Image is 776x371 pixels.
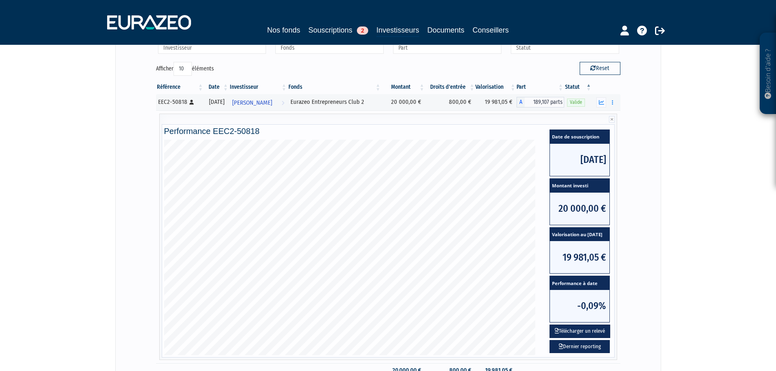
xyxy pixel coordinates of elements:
span: -0,09% [550,290,609,322]
p: Besoin d'aide ? [763,37,773,110]
button: Télécharger un relevé [550,325,610,338]
span: 189,107 parts [525,97,564,108]
td: 19 981,05 € [475,94,517,110]
th: Droits d'entrée: activer pour trier la colonne par ordre croissant [425,80,475,94]
label: Afficher éléments [156,62,214,76]
th: Part: activer pour trier la colonne par ordre croissant [517,80,564,94]
div: A - Eurazeo Entrepreneurs Club 2 [517,97,564,108]
span: Montant investi [550,179,609,193]
a: Conseillers [473,24,509,36]
a: Documents [427,24,464,36]
th: Fonds: activer pour trier la colonne par ordre croissant [288,80,382,94]
span: 2 [357,26,368,35]
button: Reset [580,62,620,75]
h4: Performance EEC2-50818 [164,127,612,136]
img: 1732889491-logotype_eurazeo_blanc_rvb.png [107,15,191,30]
span: 19 981,05 € [550,241,609,273]
th: Montant: activer pour trier la colonne par ordre croissant [381,80,425,94]
div: EEC2-50818 [158,98,201,106]
span: Performance à date [550,276,609,290]
a: Souscriptions2 [308,24,368,36]
span: 20 000,00 € [550,193,609,225]
div: [DATE] [207,98,226,106]
td: 800,00 € [425,94,475,110]
i: Voir l'investisseur [281,95,284,110]
div: Eurazeo Entrepreneurs Club 2 [290,98,379,106]
span: [PERSON_NAME] [232,95,272,110]
th: Référence : activer pour trier la colonne par ordre croissant [156,80,204,94]
td: 20 000,00 € [381,94,425,110]
i: [Français] Personne physique [189,100,194,105]
a: [PERSON_NAME] [229,94,287,110]
th: Valorisation: activer pour trier la colonne par ordre croissant [475,80,517,94]
span: Valorisation au [DATE] [550,228,609,241]
span: [DATE] [550,144,609,176]
th: Date: activer pour trier la colonne par ordre croissant [204,80,229,94]
span: Date de souscription [550,130,609,144]
a: Investisseurs [376,24,419,37]
a: Dernier reporting [550,340,610,353]
select: Afficheréléments [174,62,192,76]
th: Statut : activer pour trier la colonne par ordre d&eacute;croissant [564,80,592,94]
span: Valide [567,99,585,106]
th: Investisseur: activer pour trier la colonne par ordre croissant [229,80,287,94]
span: A [517,97,525,108]
a: Nos fonds [267,24,300,36]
